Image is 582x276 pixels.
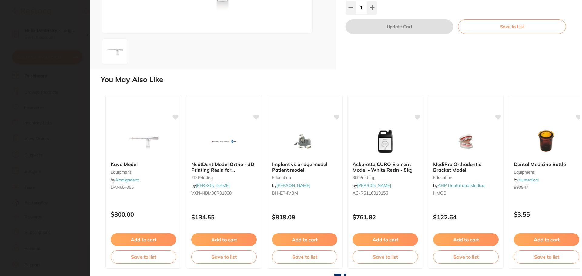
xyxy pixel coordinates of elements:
[191,233,257,246] button: Add to cart
[346,19,453,34] button: Update Cart
[353,161,418,173] b: Ackuretta CURO Element Model - White Resin - 5kg
[115,177,139,183] a: Amalgadent
[518,177,539,183] a: Numedical
[353,191,418,195] small: AC-RS110010156
[433,233,499,246] button: Add to cart
[458,19,566,34] button: Save to List
[111,170,176,175] small: equipment
[438,183,485,188] a: AHP Dental and Medical
[446,126,486,157] img: MediPro Orthodontic Bracket Model
[272,161,337,173] b: Implant vs bridge model Patient model
[514,170,579,175] small: equipment
[272,250,337,264] button: Save to list
[272,175,337,180] small: education
[353,183,391,188] span: by
[104,41,126,62] img: NjUwNTYtanBn
[111,161,176,167] b: Kavo Model
[353,214,418,221] p: $761.82
[433,214,499,221] p: $122.64
[433,175,499,180] small: education
[272,191,337,195] small: BH-EP-IVBM
[204,126,244,157] img: NextDent Model Ortho - 3D Printing Resin for Orthodontic Models - Orange - 1000g Bottle
[514,185,579,190] small: 990847
[272,233,337,246] button: Add to cart
[357,183,391,188] a: [PERSON_NAME]
[285,126,324,157] img: Implant vs bridge model Patient model
[272,183,310,188] span: by
[111,177,139,183] span: by
[514,177,539,183] span: by
[514,250,579,264] button: Save to list
[433,250,499,264] button: Save to list
[276,183,310,188] a: [PERSON_NAME]
[353,175,418,180] small: 3D Printing
[124,126,163,157] img: Kavo Model
[433,183,485,188] span: by
[433,191,499,195] small: HMOB
[433,161,499,173] b: MediPro Orthodontic Bracket Model
[191,214,257,221] p: $134.55
[191,191,257,195] small: VXN-NDM00R01000
[101,75,580,84] h2: You May Also Like
[272,214,337,221] p: $819.09
[353,233,418,246] button: Add to cart
[111,250,176,264] button: Save to list
[111,211,176,218] p: $800.00
[191,183,230,188] span: by
[527,126,566,157] img: Dental Medicine Bottle
[111,185,176,190] small: DAN65-055
[191,250,257,264] button: Save to list
[514,211,579,218] p: $3.55
[353,250,418,264] button: Save to list
[111,233,176,246] button: Add to cart
[366,126,405,157] img: Ackuretta CURO Element Model - White Resin - 5kg
[196,183,230,188] a: [PERSON_NAME]
[191,161,257,173] b: NextDent Model Ortho - 3D Printing Resin for Orthodontic Models - Orange - 1000g Bottle
[191,175,257,180] small: 3D Printing
[514,161,579,167] b: Dental Medicine Bottle
[514,233,579,246] button: Add to cart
